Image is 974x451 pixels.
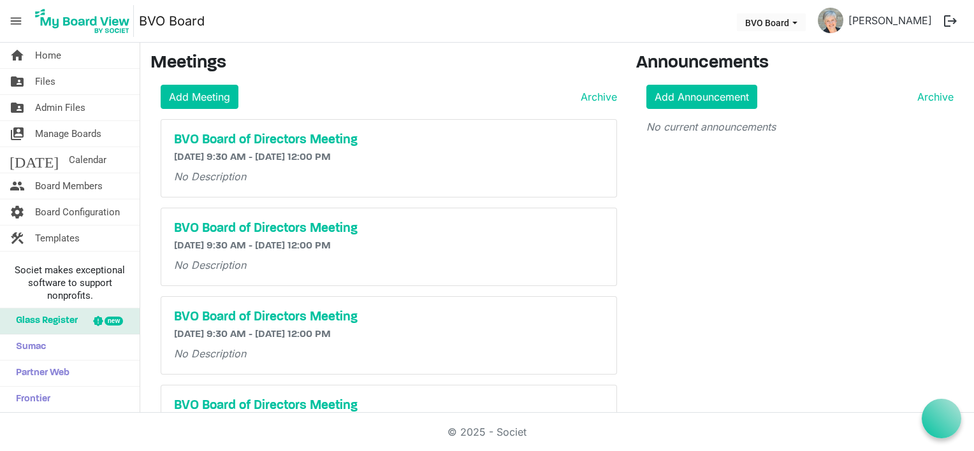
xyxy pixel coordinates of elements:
[35,173,103,199] span: Board Members
[174,346,604,361] p: No Description
[10,361,69,386] span: Partner Web
[10,173,25,199] span: people
[576,89,617,104] a: Archive
[646,85,757,109] a: Add Announcement
[447,426,527,438] a: © 2025 - Societ
[10,147,59,173] span: [DATE]
[174,329,604,341] h6: [DATE] 9:30 AM - [DATE] 12:00 PM
[912,89,954,104] a: Archive
[10,95,25,120] span: folder_shared
[35,199,120,225] span: Board Configuration
[10,121,25,147] span: switch_account
[10,199,25,225] span: settings
[35,226,80,251] span: Templates
[10,387,50,412] span: Frontier
[35,69,55,94] span: Files
[737,13,806,31] button: BVO Board dropdownbutton
[174,240,604,252] h6: [DATE] 9:30 AM - [DATE] 12:00 PM
[937,8,964,34] button: logout
[10,43,25,68] span: home
[174,398,604,413] a: BVO Board of Directors Meeting
[150,53,617,75] h3: Meetings
[10,308,78,334] span: Glass Register
[174,221,604,236] a: BVO Board of Directors Meeting
[174,257,604,273] p: No Description
[174,152,604,164] h6: [DATE] 9:30 AM - [DATE] 12:00 PM
[636,53,964,75] h3: Announcements
[843,8,937,33] a: [PERSON_NAME]
[174,310,604,325] a: BVO Board of Directors Meeting
[69,147,106,173] span: Calendar
[6,264,134,302] span: Societ makes exceptional software to support nonprofits.
[105,317,123,326] div: new
[174,169,604,184] p: No Description
[35,43,61,68] span: Home
[818,8,843,33] img: PyyS3O9hLMNWy5sfr9llzGd1zSo7ugH3aP_66mAqqOBuUsvSKLf-rP3SwHHrcKyCj7ldBY4ygcQ7lV8oQjcMMA_thumb.png
[10,226,25,251] span: construction
[10,334,46,360] span: Sumac
[139,8,205,34] a: BVO Board
[31,5,134,37] img: My Board View Logo
[161,85,238,109] a: Add Meeting
[174,132,604,148] a: BVO Board of Directors Meeting
[4,9,28,33] span: menu
[10,69,25,94] span: folder_shared
[35,95,85,120] span: Admin Files
[35,121,101,147] span: Manage Boards
[646,119,954,134] p: No current announcements
[31,5,139,37] a: My Board View Logo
